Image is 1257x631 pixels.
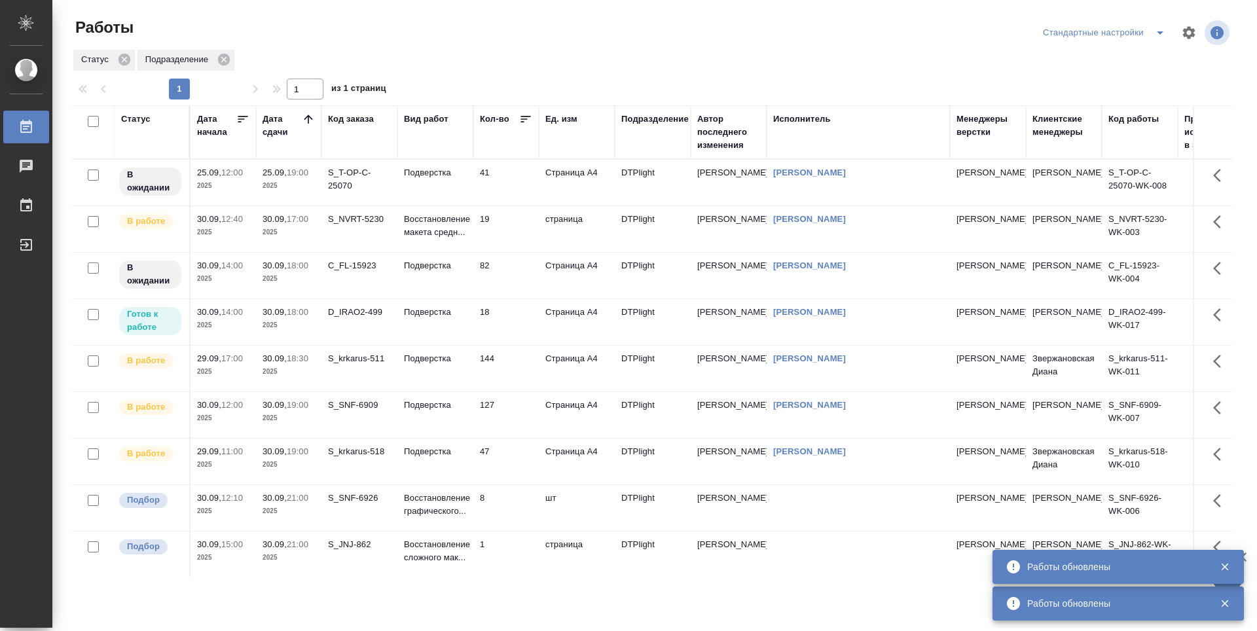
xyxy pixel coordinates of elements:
[197,400,221,410] p: 30.09,
[1102,206,1178,252] td: S_NVRT-5230-WK-003
[404,259,467,272] p: Подверстка
[1102,485,1178,531] td: S_SNF-6926-WK-006
[473,532,539,577] td: 1
[328,113,374,126] div: Код заказа
[127,354,165,367] p: В работе
[137,50,234,71] div: Подразделение
[328,445,391,458] div: S_krkarus-518
[539,299,615,345] td: Страница А4
[956,306,1019,319] p: [PERSON_NAME]
[197,272,249,285] p: 2025
[956,213,1019,226] p: [PERSON_NAME]
[404,538,467,564] p: Восстановление сложного мак...
[691,346,767,391] td: [PERSON_NAME]
[197,446,221,456] p: 29.09,
[263,261,287,270] p: 30.09,
[1102,346,1178,391] td: S_krkarus-511-WK-011
[615,439,691,484] td: DTPlight
[1026,532,1102,577] td: [PERSON_NAME]
[956,352,1019,365] p: [PERSON_NAME]
[221,493,243,503] p: 12:10
[404,399,467,412] p: Подверстка
[328,538,391,551] div: S_JNJ-862
[127,168,173,194] p: В ожидании
[118,306,183,336] div: Исполнитель может приступить к работе
[263,551,315,564] p: 2025
[263,226,315,239] p: 2025
[1102,253,1178,298] td: C_FL-15923-WK-004
[691,160,767,206] td: [PERSON_NAME]
[328,213,391,226] div: S_NVRT-5230
[615,206,691,252] td: DTPlight
[197,412,249,425] p: 2025
[773,261,846,270] a: [PERSON_NAME]
[1205,346,1237,377] button: Здесь прячутся важные кнопки
[1032,113,1095,139] div: Клиентские менеджеры
[221,539,243,549] p: 15:00
[197,493,221,503] p: 30.09,
[404,166,467,179] p: Подверстка
[263,353,287,363] p: 30.09,
[221,168,243,177] p: 12:00
[1026,206,1102,252] td: [PERSON_NAME]
[691,206,767,252] td: [PERSON_NAME]
[127,540,160,553] p: Подбор
[956,445,1019,458] p: [PERSON_NAME]
[197,307,221,317] p: 30.09,
[1184,113,1243,152] div: Прогресс исполнителя в SC
[197,261,221,270] p: 30.09,
[1205,485,1237,516] button: Здесь прячутся важные кнопки
[328,259,391,272] div: C_FL-15923
[691,299,767,345] td: [PERSON_NAME]
[263,113,302,139] div: Дата сдачи
[287,446,308,456] p: 19:00
[221,307,243,317] p: 14:00
[197,539,221,549] p: 30.09,
[473,439,539,484] td: 47
[263,539,287,549] p: 30.09,
[1205,253,1237,284] button: Здесь прячутся важные кнопки
[773,307,846,317] a: [PERSON_NAME]
[697,113,760,152] div: Автор последнего изменения
[1027,597,1200,610] div: Работы обновлены
[221,353,243,363] p: 17:00
[473,346,539,391] td: 144
[404,352,467,365] p: Подверстка
[221,214,243,224] p: 12:40
[1173,17,1205,48] span: Настроить таблицу
[263,446,287,456] p: 30.09,
[287,307,308,317] p: 18:00
[118,352,183,370] div: Исполнитель выполняет работу
[127,401,165,414] p: В работе
[1211,598,1238,609] button: Закрыть
[331,81,386,99] span: из 1 страниц
[263,307,287,317] p: 30.09,
[1026,439,1102,484] td: Звержановская Диана
[263,412,315,425] p: 2025
[127,215,165,228] p: В работе
[127,308,173,334] p: Готов к работе
[1102,299,1178,345] td: D_IRAO2-499-WK-017
[118,259,183,290] div: Исполнитель назначен, приступать к работе пока рано
[81,53,113,66] p: Статус
[118,399,183,416] div: Исполнитель выполняет работу
[73,50,135,71] div: Статус
[773,168,846,177] a: [PERSON_NAME]
[1027,560,1200,573] div: Работы обновлены
[328,166,391,192] div: S_T-OP-C-25070
[1108,113,1159,126] div: Код работы
[287,168,308,177] p: 19:00
[956,399,1019,412] p: [PERSON_NAME]
[1026,253,1102,298] td: [PERSON_NAME]
[287,400,308,410] p: 19:00
[1026,392,1102,438] td: [PERSON_NAME]
[328,492,391,505] div: S_SNF-6926
[621,113,689,126] div: Подразделение
[197,214,221,224] p: 30.09,
[263,272,315,285] p: 2025
[263,493,287,503] p: 30.09,
[539,392,615,438] td: Страница А4
[773,214,846,224] a: [PERSON_NAME]
[545,113,577,126] div: Ед. изм
[328,306,391,319] div: D_IRAO2-499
